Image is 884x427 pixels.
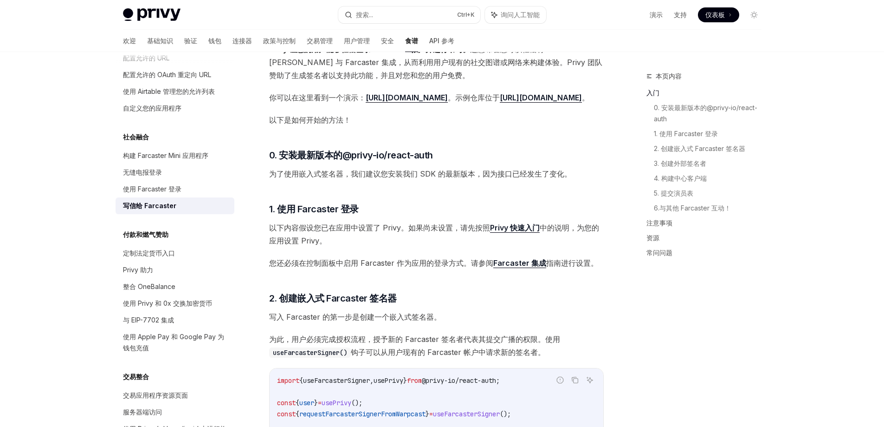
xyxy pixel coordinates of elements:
font: [URL][DOMAIN_NAME] [500,93,582,102]
span: - [444,376,448,385]
span: useFarcasterSigner [303,376,370,385]
span: } [314,399,318,407]
font: 服务器端访问 [123,408,162,416]
span: = [318,399,322,407]
font: +K [467,11,475,18]
font: API 参考 [429,37,454,45]
a: Farcaster 集成 [493,258,546,268]
font: 演示 [650,11,663,19]
span: { [299,376,303,385]
a: 交易应用程序资源页面 [116,387,234,404]
a: [URL][DOMAIN_NAME] [500,93,582,103]
font: 3. 创建外部签名者 [654,159,706,167]
font: 仪表板 [705,11,725,19]
button: 询问人工智能 [485,7,546,23]
font: 连接器 [232,37,252,45]
a: 入门 [646,85,769,100]
font: 1. 使用 Farcaster 登录 [269,204,359,215]
font: 验证 [184,37,197,45]
font: 与 EIP-7702 集成 [123,316,174,324]
font: 6.与其他 Farcaster 互动！ [654,204,731,212]
a: 政策与控制 [263,30,296,52]
font: 1. 使用 Farcaster 登录 [654,130,718,138]
span: } [426,410,429,418]
font: 写信给 Farcaster [123,202,176,210]
font: 钩子可以从用户现有的 Farcaster 帐户中请求新的签名者。 [351,348,545,357]
font: 4. 构建中心客户端 [654,174,707,182]
a: 定制法定货币入口 [116,245,234,262]
a: 使用 Airtable 管理您的允许列表 [116,83,234,100]
font: 2. 创建嵌入式 Farcaster 签名器 [654,145,745,152]
font: 以下内容假设您已在应用中设置了 Privy。如果尚未设置，请先按照 [269,223,490,232]
span: (); [500,410,511,418]
font: [URL][DOMAIN_NAME] [366,93,448,102]
a: 6.与其他 Farcaster 互动！ [654,201,769,216]
font: 定制法定货币入口 [123,249,175,257]
a: 食谱 [405,30,418,52]
button: 复制代码块中的内容 [569,374,581,386]
font: 整合 OneBalance [123,282,175,290]
font: 使用 Privy 和 0x 交换加密货币 [123,299,212,307]
a: 1. 使用 Farcaster 登录 [654,126,769,141]
a: API 参考 [429,30,454,52]
a: 资源 [646,230,769,245]
a: [URL][DOMAIN_NAME] [366,93,448,103]
code: useFarcasterSigner() [269,348,351,358]
font: 你可以在这里看到一个演示： [269,93,366,102]
font: 以下是如何开始的方法！ [269,115,351,125]
a: 基础知识 [147,30,173,52]
button: 搜索...Ctrl+K [338,7,480,23]
a: 使用 Apple Pay 和 Google Pay 为钱包充值 [116,328,234,356]
span: io [448,376,455,385]
a: 常问问题 [646,245,769,260]
span: react [459,376,477,385]
font: 使用 Airtable 管理您的允许列表 [123,87,215,95]
font: 常问问题 [646,249,672,256]
a: 5. 提交演员表 [654,186,769,201]
span: user [299,399,314,407]
font: 写入 Farcaster 的第一步是创建一个嵌入式签名器。 [269,312,441,322]
a: 服务器端访问 [116,404,234,420]
font: 无缝电报登录 [123,168,162,176]
a: 用户管理 [344,30,370,52]
font: 自定义您的应用程序 [123,104,181,112]
font: 用户管理 [344,37,370,45]
font: Ctrl [457,11,467,18]
a: 仪表板 [698,7,739,22]
a: 欢迎 [123,30,136,52]
font: 欢迎 [123,37,136,45]
a: 演示 [650,10,663,20]
a: 验证 [184,30,197,52]
a: 构建 Farcaster Mini 应用程序 [116,147,234,164]
a: 配置允许的 OAuth 重定向 URL [116,66,234,83]
font: Privy 快速入门 [490,223,540,232]
font: 。示例仓库位于 [448,93,500,102]
a: 无缝电报登录 [116,164,234,181]
a: 交易管理 [307,30,333,52]
span: = [429,410,433,418]
font: 食谱 [405,37,418,45]
font: 构建 Farcaster Mini 应用程序 [123,151,208,159]
font: 2. 创建嵌入式 Farcaster 签名器 [269,293,397,304]
font: 询问人工智能 [501,11,540,19]
a: 0. 安装最新版本的@privy-io/react-auth [654,100,769,126]
span: from [407,376,422,385]
font: 注意事项 [646,219,672,227]
font: 您还必须在控制面板中启用 Farcaster 作为应用的登录方式。请参阅 [269,258,493,268]
a: Privy 助力 [116,262,234,278]
font: 安全 [381,37,394,45]
a: 连接器 [232,30,252,52]
span: import [277,376,299,385]
font: 支持 [674,11,687,19]
span: , [370,376,374,385]
font: 社会融合 [123,133,149,141]
font: Farcaster 集成 [493,258,546,268]
font: 政策与控制 [263,37,296,45]
button: 询问人工智能 [584,374,596,386]
font: 基础知识 [147,37,173,45]
a: 使用 Farcaster 登录 [116,181,234,197]
span: requestFarcasterSignerFromWarpcast [299,410,426,418]
a: 安全 [381,30,394,52]
a: 3. 创建外部签名者 [654,156,769,171]
font: Privy 助力 [123,266,153,274]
